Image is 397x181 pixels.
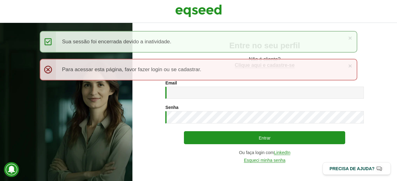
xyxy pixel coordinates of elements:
[244,158,285,163] a: Esqueci minha senha
[348,62,352,69] a: ×
[40,59,357,80] div: Para acessar esta página, favor fazer login ou se cadastrar.
[165,105,178,110] label: Senha
[274,150,290,155] a: LinkedIn
[184,131,345,144] button: Entrar
[40,31,357,53] div: Sua sessão foi encerrada devido a inatividade.
[348,35,352,41] a: ×
[175,3,222,19] img: EqSeed Logo
[165,150,364,155] div: Ou faça login com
